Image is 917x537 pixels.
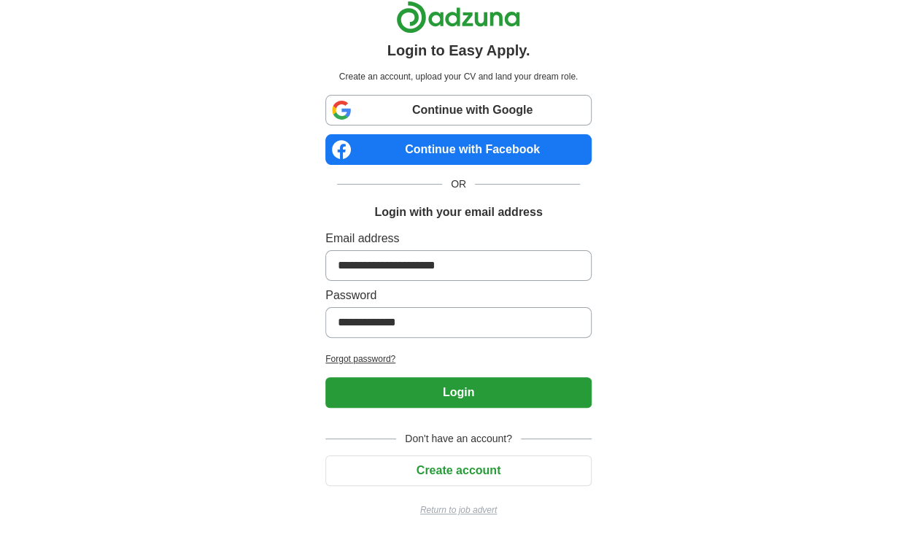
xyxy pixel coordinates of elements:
[387,39,530,61] h1: Login to Easy Apply.
[325,455,592,486] button: Create account
[325,377,592,408] button: Login
[325,95,592,125] a: Continue with Google
[396,1,520,34] img: Adzuna logo
[325,503,592,517] a: Return to job advert
[325,352,592,366] a: Forgot password?
[325,464,592,476] a: Create account
[325,230,592,247] label: Email address
[325,134,592,165] a: Continue with Facebook
[396,431,521,447] span: Don't have an account?
[325,287,592,304] label: Password
[442,177,475,192] span: OR
[374,204,542,221] h1: Login with your email address
[328,70,589,83] p: Create an account, upload your CV and land your dream role.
